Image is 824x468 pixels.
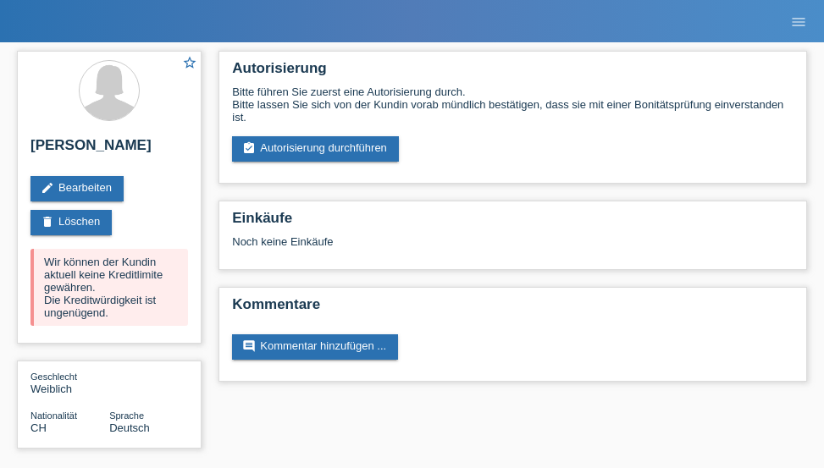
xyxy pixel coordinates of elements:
[30,249,188,326] div: Wir können der Kundin aktuell keine Kreditlimite gewähren. Die Kreditwürdigkeit ist ungenügend.
[109,421,150,434] span: Deutsch
[30,372,77,382] span: Geschlecht
[232,136,399,162] a: assignment_turned_inAutorisierung durchführen
[30,370,109,395] div: Weiblich
[232,235,794,261] div: Noch keine Einkäufe
[242,339,256,353] i: comment
[30,210,112,235] a: deleteLöschen
[30,137,188,162] h2: [PERSON_NAME]
[41,215,54,228] i: delete
[242,141,256,155] i: assignment_turned_in
[30,421,47,434] span: Schweiz
[790,14,807,30] i: menu
[182,55,197,70] i: star_border
[182,55,197,73] a: star_border
[41,181,54,195] i: edit
[232,210,794,235] h2: Einkäufe
[782,16,816,26] a: menu
[232,334,398,360] a: commentKommentar hinzufügen ...
[30,176,124,201] a: editBearbeiten
[109,410,144,421] span: Sprache
[232,296,794,322] h2: Kommentare
[232,85,794,124] div: Bitte führen Sie zuerst eine Autorisierung durch. Bitte lassen Sie sich von der Kundin vorab münd...
[30,410,77,421] span: Nationalität
[232,60,794,85] h2: Autorisierung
